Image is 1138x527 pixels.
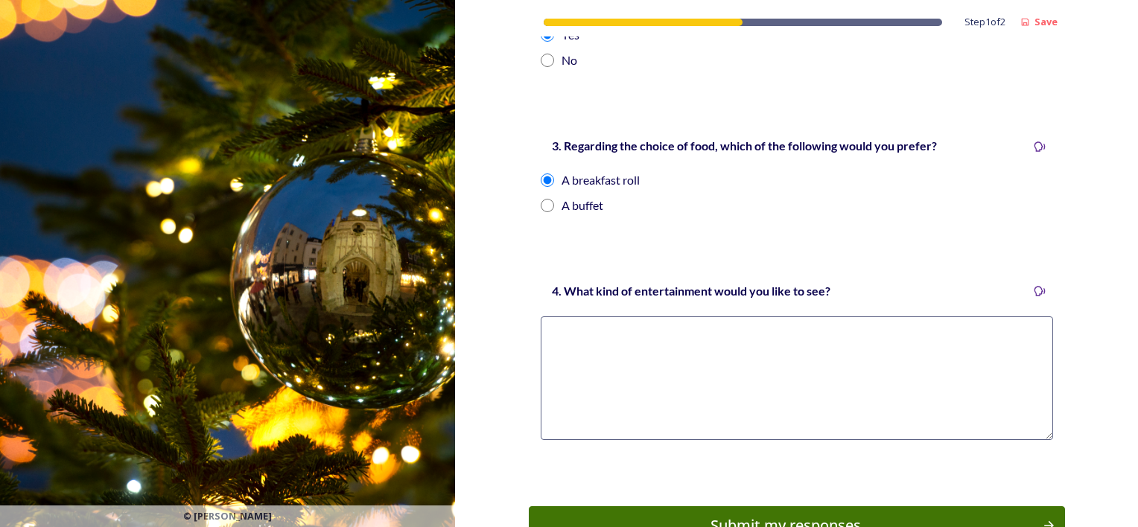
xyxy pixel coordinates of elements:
strong: Save [1034,15,1058,28]
strong: 3. Regarding the choice of food, which of the following would you prefer? [552,138,937,153]
strong: 4. What kind of entertainment would you like to see? [552,284,830,298]
div: No [562,51,577,69]
span: Step 1 of 2 [964,15,1005,29]
div: A breakfast roll [562,171,640,189]
div: A buffet [562,197,603,214]
span: © [PERSON_NAME] [183,509,272,523]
